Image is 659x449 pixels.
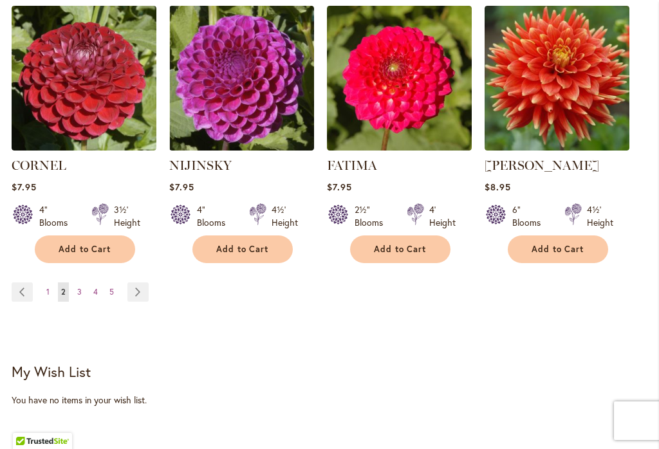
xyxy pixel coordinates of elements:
a: FATIMA [327,141,472,153]
a: 4 [90,282,101,302]
div: 6" Blooms [512,203,549,229]
img: FATIMA [327,6,472,151]
span: 3 [77,287,82,297]
button: Add to Cart [192,235,293,263]
img: CORNEL [12,6,156,151]
span: Add to Cart [532,244,584,255]
a: CORNEL [12,141,156,153]
span: 5 [109,287,114,297]
div: 4½' Height [587,203,613,229]
img: STEVEN DAVID [485,6,629,151]
div: 4" Blooms [39,203,76,229]
a: NIJINSKY [169,158,232,173]
div: 2½" Blooms [355,203,391,229]
a: NIJINSKY [169,141,314,153]
strong: My Wish List [12,362,91,381]
a: CORNEL [12,158,66,173]
a: 3 [74,282,85,302]
div: 4½' Height [272,203,298,229]
div: 4" Blooms [197,203,234,229]
iframe: Launch Accessibility Center [10,403,46,439]
img: NIJINSKY [169,6,314,151]
button: Add to Cart [508,235,608,263]
span: Add to Cart [216,244,269,255]
span: $7.95 [169,181,194,193]
a: 5 [106,282,117,302]
span: 4 [93,287,98,297]
span: $7.95 [327,181,352,193]
span: Add to Cart [374,244,427,255]
button: Add to Cart [35,235,135,263]
div: 3½' Height [114,203,140,229]
div: 4' Height [429,203,456,229]
span: 1 [46,287,50,297]
a: STEVEN DAVID [485,141,629,153]
a: 1 [43,282,53,302]
a: [PERSON_NAME] [485,158,599,173]
div: You have no items in your wish list. [12,394,647,407]
span: $7.95 [12,181,37,193]
span: 2 [61,287,66,297]
button: Add to Cart [350,235,450,263]
a: FATIMA [327,158,377,173]
span: $8.95 [485,181,511,193]
span: Add to Cart [59,244,111,255]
